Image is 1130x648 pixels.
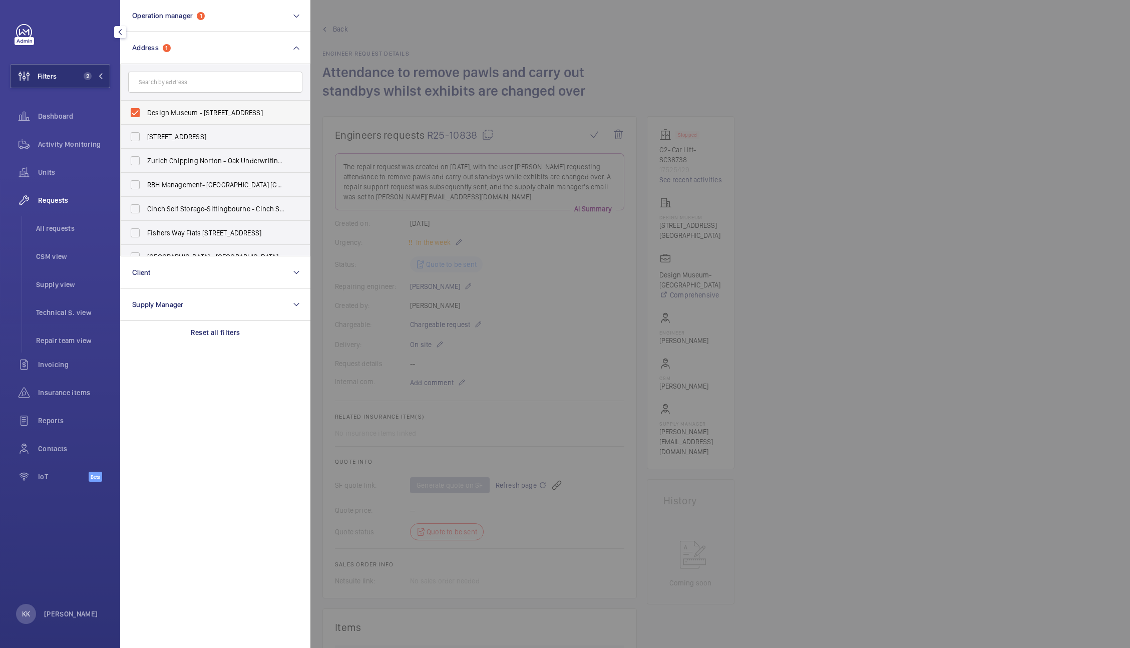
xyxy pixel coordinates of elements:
span: Invoicing [38,360,110,370]
span: Repair team view [36,336,110,346]
span: CSM view [36,251,110,261]
span: Contacts [38,444,110,454]
span: Beta [89,472,102,482]
span: Requests [38,195,110,205]
span: Reports [38,416,110,426]
span: 2 [84,72,92,80]
span: Dashboard [38,111,110,121]
span: IoT [38,472,89,482]
p: KK [22,609,30,619]
span: Insurance items [38,388,110,398]
span: Filters [38,71,57,81]
span: Supply view [36,279,110,289]
span: Units [38,167,110,177]
p: [PERSON_NAME] [44,609,98,619]
span: Technical S. view [36,307,110,317]
span: Activity Monitoring [38,139,110,149]
button: Filters2 [10,64,110,88]
span: All requests [36,223,110,233]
